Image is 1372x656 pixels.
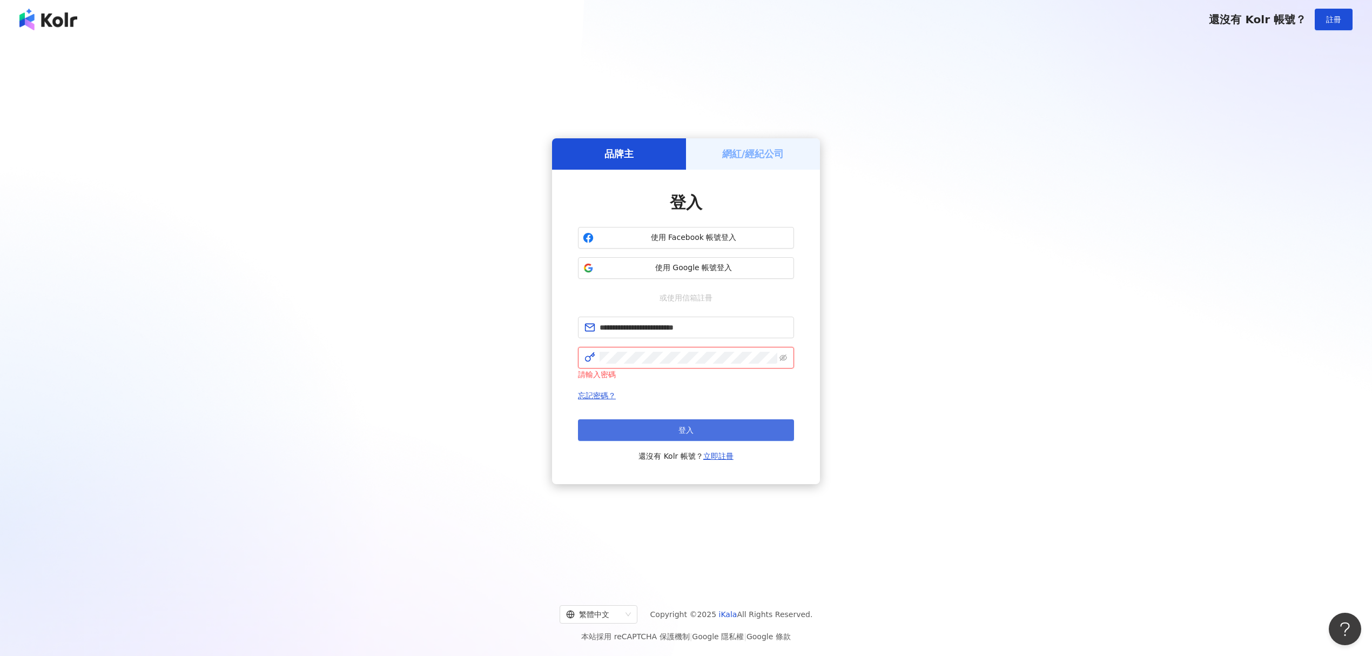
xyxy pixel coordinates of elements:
[604,147,634,160] h5: 品牌主
[650,608,813,621] span: Copyright © 2025 All Rights Reserved.
[19,9,77,30] img: logo
[638,450,734,463] span: 還沒有 Kolr 帳號？
[578,391,616,400] a: 忘記密碼？
[598,232,789,243] span: 使用 Facebook 帳號登入
[1209,13,1306,26] span: 還沒有 Kolr 帳號？
[719,610,737,619] a: iKala
[598,263,789,273] span: 使用 Google 帳號登入
[744,632,746,641] span: |
[692,632,744,641] a: Google 隱私權
[670,193,702,212] span: 登入
[703,452,734,460] a: 立即註冊
[578,257,794,279] button: 使用 Google 帳號登入
[581,630,790,643] span: 本站採用 reCAPTCHA 保護機制
[1315,9,1353,30] button: 註冊
[652,292,720,304] span: 或使用信箱註冊
[1326,15,1341,24] span: 註冊
[566,606,621,623] div: 繁體中文
[678,426,694,434] span: 登入
[578,227,794,249] button: 使用 Facebook 帳號登入
[690,632,692,641] span: |
[722,147,784,160] h5: 網紅/經紀公司
[746,632,791,641] a: Google 條款
[578,419,794,441] button: 登入
[1329,613,1361,645] iframe: Help Scout Beacon - Open
[779,354,787,362] span: eye-invisible
[578,369,794,380] div: 請輸入密碼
